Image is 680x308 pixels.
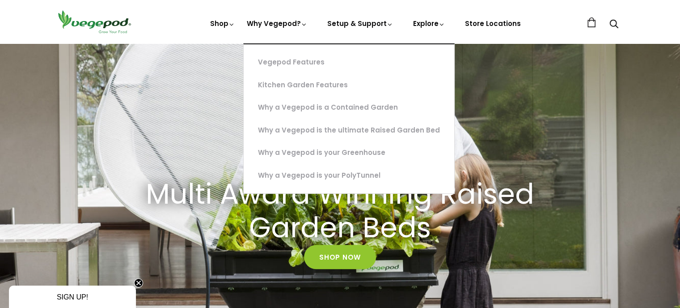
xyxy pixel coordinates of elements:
[57,293,88,301] span: SIGN UP!
[244,164,454,187] a: Why a Vegepod is your PolyTunnel
[609,20,618,30] a: Search
[327,19,393,28] a: Setup & Support
[244,96,454,119] a: Why a Vegepod is a Contained Garden
[465,19,521,28] a: Store Locations
[210,19,235,28] a: Shop
[244,119,454,142] a: Why a Vegepod is the ultimate Raised Garden Bed
[9,286,136,308] div: SIGN UP!Close teaser
[413,19,445,28] a: Explore
[247,19,308,89] a: Why Vegepod?
[304,245,376,269] a: Shop Now
[244,74,454,97] a: Kitchen Garden Features
[139,178,541,245] h2: Multi Award Winning Raised Garden Beds
[54,9,135,34] img: Vegepod
[134,278,143,287] button: Close teaser
[244,51,454,74] a: Vegepod Features
[244,141,454,164] a: Why a Vegepod is your Greenhouse
[128,178,553,245] a: Multi Award Winning Raised Garden Beds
